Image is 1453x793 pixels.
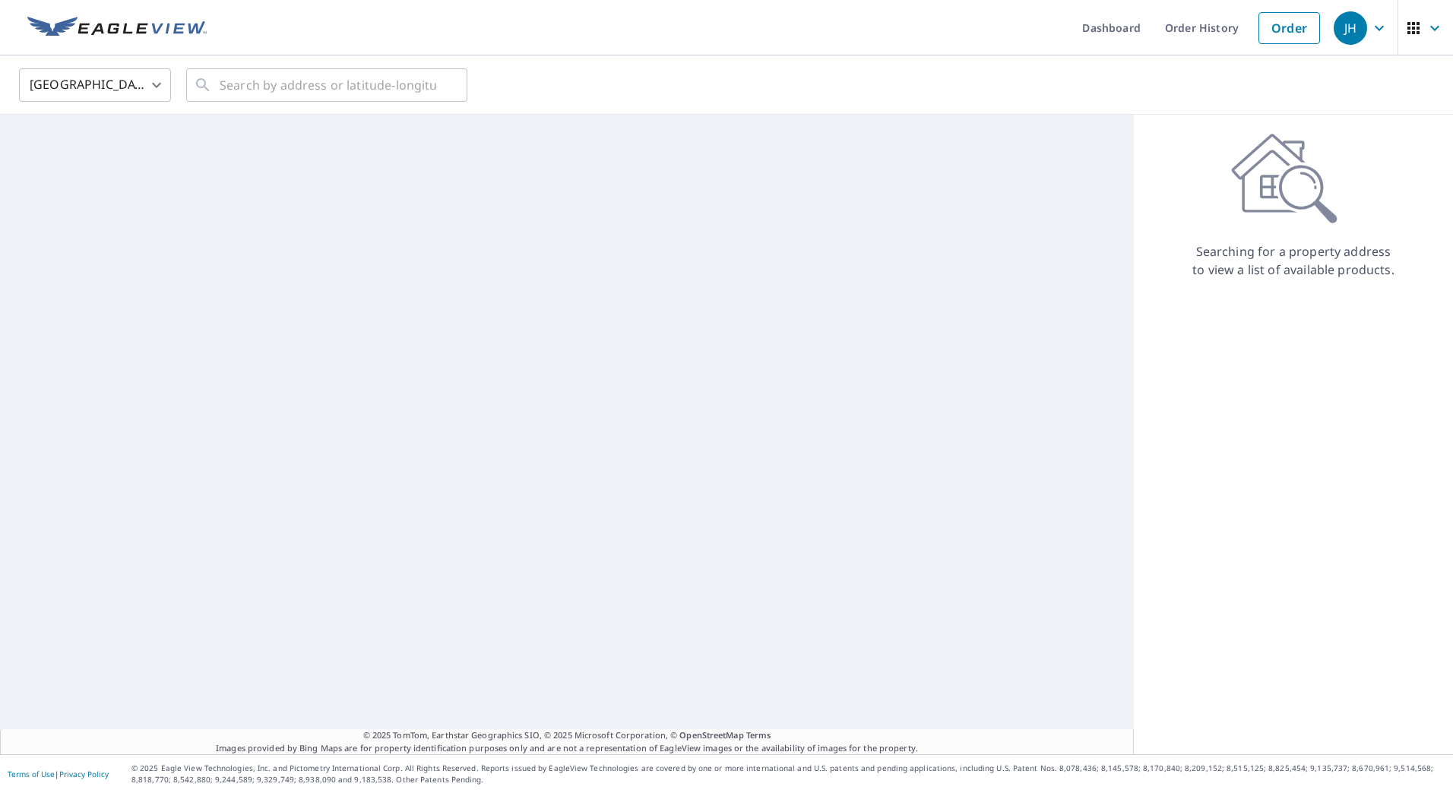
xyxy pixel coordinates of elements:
input: Search by address or latitude-longitude [220,64,436,106]
div: JH [1334,11,1367,45]
img: EV Logo [27,17,207,39]
p: © 2025 Eagle View Technologies, Inc. and Pictometry International Corp. All Rights Reserved. Repo... [131,763,1445,785]
span: © 2025 TomTom, Earthstar Geographics SIO, © 2025 Microsoft Corporation, © [363,729,771,742]
a: OpenStreetMap [679,729,743,741]
a: Privacy Policy [59,769,109,779]
a: Order [1258,12,1320,44]
p: Searching for a property address to view a list of available products. [1192,242,1395,279]
p: | [8,769,109,779]
a: Terms [746,729,771,741]
a: Terms of Use [8,769,55,779]
div: [GEOGRAPHIC_DATA] [19,64,171,106]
